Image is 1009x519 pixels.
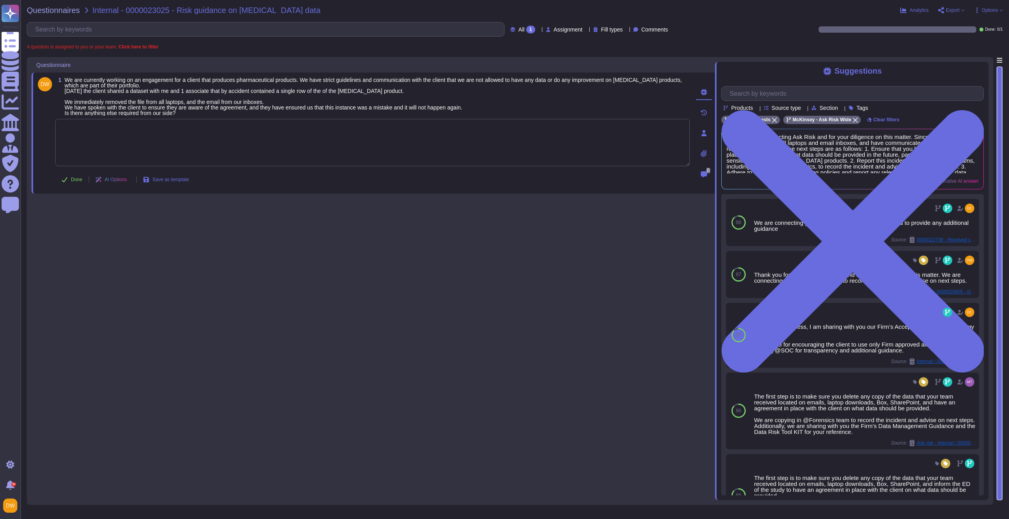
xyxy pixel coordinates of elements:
span: Done [71,177,82,182]
span: 86 [736,493,741,498]
span: Assignment [554,27,583,32]
span: 86 [736,333,741,337]
button: Done [55,172,89,187]
span: Analytics [910,8,929,13]
input: Search by keywords [726,87,983,100]
img: user [965,308,974,317]
img: user [38,77,52,91]
img: user [965,377,974,387]
span: 0 [706,168,711,173]
span: Options [982,8,998,13]
span: Ask risk - Internal / 0000015262 - Personal client information shared between McK teams [917,441,976,445]
button: Analytics [900,7,929,13]
span: 87 [736,272,741,277]
input: Search by keywords [31,22,504,36]
span: Fill types [601,27,623,32]
div: The first step is to make sure you delete any copy of the data that your team received located on... [754,393,976,435]
span: 0 / 1 [997,28,1003,32]
b: Click here to filter [117,44,158,50]
span: Internal - 0000023025 - Risk guidance on [MEDICAL_DATA] data [93,6,320,14]
button: user [2,497,23,514]
span: 88 [736,220,741,225]
span: All [518,27,525,32]
img: user [965,204,974,213]
span: 1 [55,77,61,83]
div: 9+ [11,482,16,487]
img: user [3,499,17,513]
div: 1 [526,26,535,33]
button: Save as template [137,172,195,187]
span: Comments [641,27,668,32]
span: 86 [736,408,741,413]
span: Source: [891,440,976,446]
span: Export [946,8,960,13]
span: Questionnaires [27,6,80,14]
span: A question is assigned to you or your team. [27,44,158,49]
span: AI Options [105,177,127,182]
img: user [965,256,974,265]
span: Save as template [153,177,189,182]
span: Done: [985,28,996,32]
span: Questionnaire [36,62,71,68]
